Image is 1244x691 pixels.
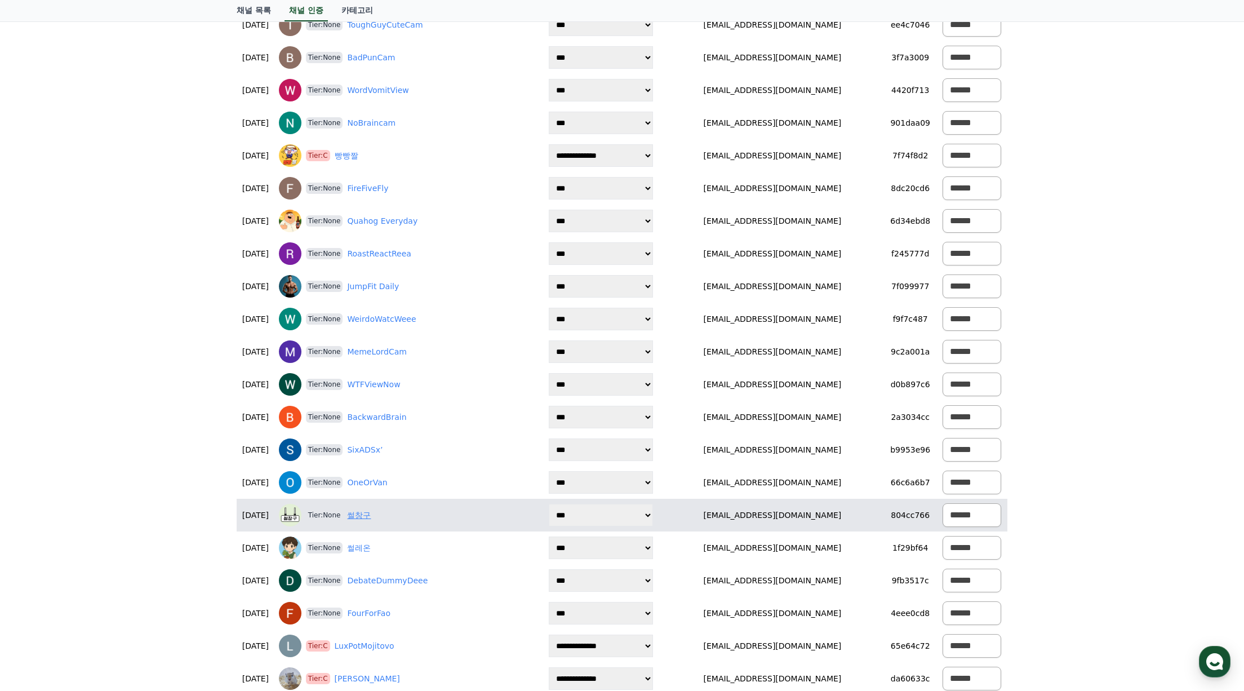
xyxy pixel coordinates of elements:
img: ToughGuyCuteCam [279,14,301,36]
p: [DATE] [241,477,270,489]
span: Tier:None [306,510,343,521]
img: OneOrVan [279,471,301,494]
td: [EMAIL_ADDRESS][DOMAIN_NAME] [660,172,885,205]
td: d0b897c6 [885,368,936,401]
p: [DATE] [241,346,270,358]
td: [EMAIL_ADDRESS][DOMAIN_NAME] [660,41,885,74]
a: MemeLordCam [347,346,406,358]
a: FireFiveFly [347,183,388,194]
a: ToughGuyCuteCam [347,19,423,31]
a: BadPunCam [347,52,395,64]
span: Tier:None [306,19,343,30]
span: 홈 [35,374,42,383]
span: Tier:C [306,640,330,652]
img: RoastReactReea [279,242,301,265]
td: 7f74f8d2 [885,139,936,172]
p: [DATE] [241,411,270,423]
img: JumpFit Daily [279,275,301,298]
img: BackwardBrain [279,406,301,428]
a: 썰창구 [347,510,371,521]
td: 6d34ebd8 [885,205,936,237]
td: 4420f713 [885,74,936,107]
td: b9953e96 [885,433,936,466]
span: Tier:None [306,52,343,63]
td: 1f29bf64 [885,531,936,564]
a: 대화 [74,357,145,386]
p: [DATE] [241,281,270,293]
span: Tier:None [306,281,343,292]
td: [EMAIL_ADDRESS][DOMAIN_NAME] [660,139,885,172]
span: Tier:None [306,608,343,619]
span: Tier:None [306,411,343,423]
span: Tier:None [306,313,343,325]
td: 9c2a001a [885,335,936,368]
img: NoBraincam [279,112,301,134]
a: WTFViewNow [347,379,400,391]
p: [DATE] [241,379,270,391]
span: 대화 [103,375,117,384]
a: NoBraincam [347,117,396,129]
img: WeirdoWatcWeee [279,308,301,330]
img: 유리밍 [279,667,301,690]
td: [EMAIL_ADDRESS][DOMAIN_NAME] [660,8,885,41]
a: [PERSON_NAME] [335,673,400,685]
a: DebateDummyDeee [347,575,428,587]
a: 설정 [145,357,216,386]
p: [DATE] [241,117,270,129]
img: MemeLordCam [279,340,301,363]
p: [DATE] [241,85,270,96]
td: 66c6a6b7 [885,466,936,499]
p: [DATE] [241,19,270,31]
td: 65e64c72 [885,630,936,662]
p: [DATE] [241,673,270,685]
td: [EMAIL_ADDRESS][DOMAIN_NAME] [660,237,885,270]
span: Tier:None [306,542,343,553]
p: [DATE] [241,640,270,652]
td: 7f099977 [885,270,936,303]
span: Tier:None [306,477,343,488]
span: Tier:None [306,248,343,259]
a: 썰레온 [347,542,371,554]
td: f245777d [885,237,936,270]
a: OneOrVan [347,477,387,489]
p: [DATE] [241,542,270,554]
span: Tier:None [306,379,343,390]
td: 8dc20cd6 [885,172,936,205]
td: 4eee0cd8 [885,597,936,630]
span: Tier:None [306,346,343,357]
td: [EMAIL_ADDRESS][DOMAIN_NAME] [660,335,885,368]
td: [EMAIL_ADDRESS][DOMAIN_NAME] [660,205,885,237]
td: [EMAIL_ADDRESS][DOMAIN_NAME] [660,107,885,139]
td: [EMAIL_ADDRESS][DOMAIN_NAME] [660,368,885,401]
img: 썰레온 [279,537,301,559]
img: 썰창구 [279,504,301,526]
td: ee4c7046 [885,8,936,41]
a: SixADSx’ [347,444,383,456]
span: Tier:None [306,117,343,129]
a: BackwardBrain [347,411,406,423]
td: f9f7c487 [885,303,936,335]
p: [DATE] [241,248,270,260]
a: WordVomitView [347,85,408,96]
img: LuxPotMojitovo [279,635,301,657]
td: [EMAIL_ADDRESS][DOMAIN_NAME] [660,564,885,597]
p: [DATE] [241,313,270,325]
p: [DATE] [241,510,270,521]
span: Tier:C [306,150,330,161]
a: 빵빵짤 [335,150,358,162]
p: [DATE] [241,215,270,227]
p: [DATE] [241,444,270,456]
p: [DATE] [241,183,270,194]
img: 빵빵짤 [279,144,301,167]
td: [EMAIL_ADDRESS][DOMAIN_NAME] [660,531,885,564]
span: Tier:None [306,215,343,227]
img: WTFViewNow [279,373,301,396]
span: Tier:None [306,575,343,586]
p: [DATE] [241,150,270,162]
td: 3f7a3009 [885,41,936,74]
span: Tier:C [306,673,330,684]
p: [DATE] [241,608,270,619]
td: [EMAIL_ADDRESS][DOMAIN_NAME] [660,499,885,531]
td: 901daa09 [885,107,936,139]
p: [DATE] [241,575,270,587]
